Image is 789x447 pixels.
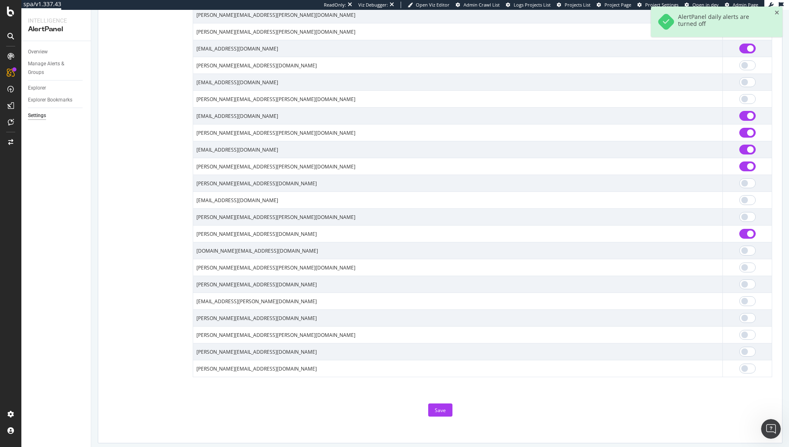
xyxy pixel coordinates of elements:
div: ReadOnly: [324,2,346,8]
a: Open Viz Editor [408,2,450,8]
td: [EMAIL_ADDRESS][DOMAIN_NAME] [193,74,723,91]
a: Admin Crawl List [456,2,500,8]
td: [EMAIL_ADDRESS][DOMAIN_NAME] [193,108,723,124]
div: close toast [775,10,779,16]
td: [PERSON_NAME][EMAIL_ADDRESS][DOMAIN_NAME] [193,175,723,192]
div: Viz Debugger: [358,2,388,8]
a: Explorer Bookmarks [28,96,85,104]
a: Explorer [28,84,85,92]
span: Project Page [604,2,631,8]
div: Manage Alerts & Groups [28,60,77,77]
div: Overview [28,48,48,56]
td: [PERSON_NAME][EMAIL_ADDRESS][DOMAIN_NAME] [193,57,723,74]
td: [PERSON_NAME][EMAIL_ADDRESS][DOMAIN_NAME] [193,310,723,327]
a: Project Page [597,2,631,8]
td: [EMAIL_ADDRESS][DOMAIN_NAME] [193,192,723,209]
td: [PERSON_NAME][EMAIL_ADDRESS][DOMAIN_NAME] [193,360,723,377]
span: Admin Crawl List [464,2,500,8]
td: [PERSON_NAME][EMAIL_ADDRESS][PERSON_NAME][DOMAIN_NAME] [193,91,723,108]
span: Project Settings [645,2,678,8]
span: Open in dev [692,2,719,8]
a: Settings [28,111,85,120]
a: Logs Projects List [506,2,551,8]
div: Save [435,407,446,414]
td: [DOMAIN_NAME][EMAIL_ADDRESS][DOMAIN_NAME] [193,242,723,259]
a: Manage Alerts & Groups [28,60,85,77]
button: Save [428,403,452,417]
td: [EMAIL_ADDRESS][DOMAIN_NAME] [193,141,723,158]
div: Explorer [28,84,46,92]
div: Explorer Bookmarks [28,96,72,104]
span: Admin Page [733,2,758,8]
span: Projects List [565,2,591,8]
td: [PERSON_NAME][EMAIL_ADDRESS][DOMAIN_NAME] [193,276,723,293]
span: Open Viz Editor [416,2,450,8]
div: AlertPanel daily alerts are turned off [678,13,768,30]
td: [PERSON_NAME][EMAIL_ADDRESS][PERSON_NAME][DOMAIN_NAME] [193,158,723,175]
div: Intelligence [28,16,84,25]
td: [PERSON_NAME][EMAIL_ADDRESS][PERSON_NAME][DOMAIN_NAME] [193,7,723,23]
td: [PERSON_NAME][EMAIL_ADDRESS][PERSON_NAME][DOMAIN_NAME] [193,124,723,141]
a: Open in dev [685,2,719,8]
td: [PERSON_NAME][EMAIL_ADDRESS][DOMAIN_NAME] [193,343,723,360]
td: [PERSON_NAME][EMAIL_ADDRESS][PERSON_NAME][DOMAIN_NAME] [193,327,723,343]
td: [PERSON_NAME][EMAIL_ADDRESS][PERSON_NAME][DOMAIN_NAME] [193,209,723,226]
td: [PERSON_NAME][EMAIL_ADDRESS][PERSON_NAME][DOMAIN_NAME] [193,259,723,276]
td: [PERSON_NAME][EMAIL_ADDRESS][PERSON_NAME][DOMAIN_NAME] [193,23,723,40]
iframe: Intercom live chat [761,419,781,439]
span: Logs Projects List [514,2,551,8]
div: Settings [28,111,46,120]
div: AlertPanel [28,25,84,34]
a: Admin Page [725,2,758,8]
td: [PERSON_NAME][EMAIL_ADDRESS][DOMAIN_NAME] [193,226,723,242]
td: [EMAIL_ADDRESS][DOMAIN_NAME] [193,40,723,57]
a: Project Settings [637,2,678,8]
a: Overview [28,48,85,56]
td: [EMAIL_ADDRESS][PERSON_NAME][DOMAIN_NAME] [193,293,723,310]
a: Projects List [557,2,591,8]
